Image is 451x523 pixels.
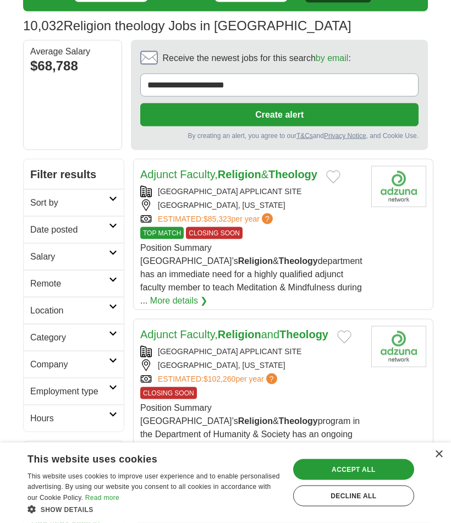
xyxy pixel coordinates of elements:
[279,328,328,340] strong: Theology
[293,459,414,480] div: Accept all
[296,132,313,140] a: T&Cs
[268,168,317,180] strong: Theology
[85,494,119,502] a: Read more, opens a new window
[30,196,109,210] h2: Sort by
[28,472,280,502] span: This website uses cookies to improve user experience and to enable personalised advertising. By u...
[140,186,362,197] div: [GEOGRAPHIC_DATA] APPLICANT SITE
[371,326,426,367] img: Company logo
[158,373,279,385] a: ESTIMATED:$102,260per year?
[30,412,109,425] h2: Hours
[266,373,277,384] span: ?
[140,387,197,399] span: CLOSING SOON
[28,449,254,466] div: This website uses cookies
[279,416,318,426] strong: Theology
[140,131,419,141] div: By creating an alert, you agree to our and , and Cookie Use.
[23,16,63,36] span: 10,032
[30,385,109,398] h2: Employment type
[24,324,124,351] a: Category
[140,243,362,305] span: Position Summary [GEOGRAPHIC_DATA]’s & department has an immediate need for a highly qualified ad...
[238,256,273,266] strong: Religion
[337,331,351,344] button: Add to favorite jobs
[24,351,124,378] a: Company
[24,243,124,270] a: Salary
[41,506,94,514] span: Show details
[326,170,340,184] button: Add to favorite jobs
[158,213,275,225] a: ESTIMATED:$85,323per year?
[24,159,124,189] h2: Filter results
[24,297,124,324] a: Location
[293,486,414,507] div: Decline all
[24,270,124,297] a: Remote
[24,189,124,216] a: Sort by
[30,331,109,344] h2: Category
[140,168,317,180] a: Adjunct Faculty,Religion&Theology
[24,216,124,243] a: Date posted
[238,416,273,426] strong: Religion
[262,213,273,224] span: ?
[371,166,426,207] img: Company logo
[140,200,362,211] div: [GEOGRAPHIC_DATA], [US_STATE]
[24,378,124,405] a: Employment type
[30,358,109,371] h2: Company
[204,375,235,383] span: $102,260
[324,132,366,140] a: Privacy Notice
[140,227,184,239] span: TOP MATCH
[23,18,351,33] h1: Religion theology Jobs in [GEOGRAPHIC_DATA]
[140,403,360,518] span: Position Summary [GEOGRAPHIC_DATA]’s & program in the Department of Humanity & Society has an ong...
[30,250,109,263] h2: Salary
[140,360,362,371] div: [GEOGRAPHIC_DATA], [US_STATE]
[30,304,109,317] h2: Location
[28,504,282,515] div: Show details
[30,223,109,236] h2: Date posted
[204,214,232,223] span: $85,323
[435,450,443,459] div: Close
[140,103,419,126] button: Create alert
[316,53,349,63] a: by email
[30,56,115,76] div: $68,788
[186,227,243,239] span: CLOSING SOON
[140,346,362,357] div: [GEOGRAPHIC_DATA] APPLICANT SITE
[24,405,124,432] a: Hours
[140,328,328,340] a: Adjunct Faculty,ReligionandTheology
[30,47,115,56] div: Average Salary
[218,328,261,340] strong: Religion
[162,52,350,65] span: Receive the newest jobs for this search :
[218,168,261,180] strong: Religion
[279,256,318,266] strong: Theology
[30,277,109,290] h2: Remote
[150,294,208,307] a: More details ❯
